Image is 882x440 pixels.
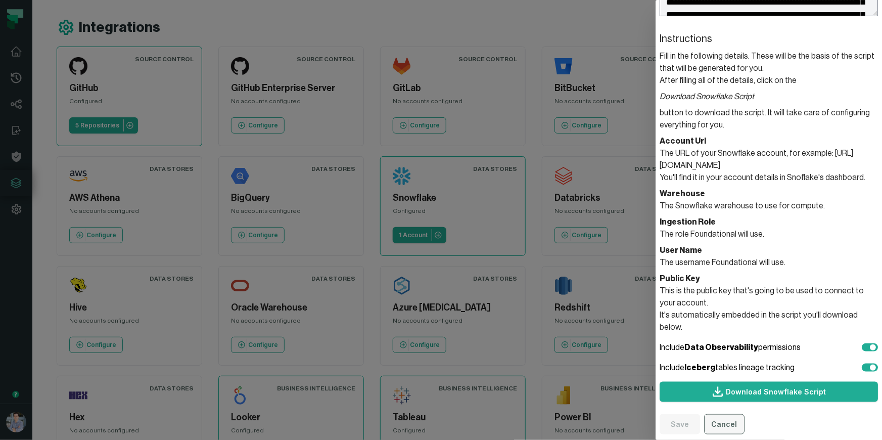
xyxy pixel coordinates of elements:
[660,32,878,46] header: Instructions
[704,414,745,434] button: Cancel
[684,364,715,372] b: Iceberg
[660,188,878,200] header: Warehouse
[660,216,878,240] section: The role Foundational will use.
[660,362,795,374] span: Include tables lineage tracking
[660,341,801,354] span: Include permissions
[660,382,878,402] a: Download Snowflake Script
[684,343,758,351] b: Data Observability
[660,414,700,434] button: Save
[660,216,878,228] header: Ingestion Role
[660,91,878,103] i: Download Snowflake Script
[660,32,878,333] section: Fill in the following details. These will be the basis of the script that will be generated for y...
[660,188,878,212] section: The Snowflake warehouse to use for compute.
[660,273,878,285] header: Public Key
[660,135,878,184] section: The URL of your Snowflake account, for example: [URL][DOMAIN_NAME] You'll find it in your account...
[660,273,878,333] section: This is the public key that's going to be used to connect to your account. It's automatically emb...
[660,244,878,256] header: User Name
[660,135,878,147] header: Account Url
[660,244,878,269] section: The username Foundational will use.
